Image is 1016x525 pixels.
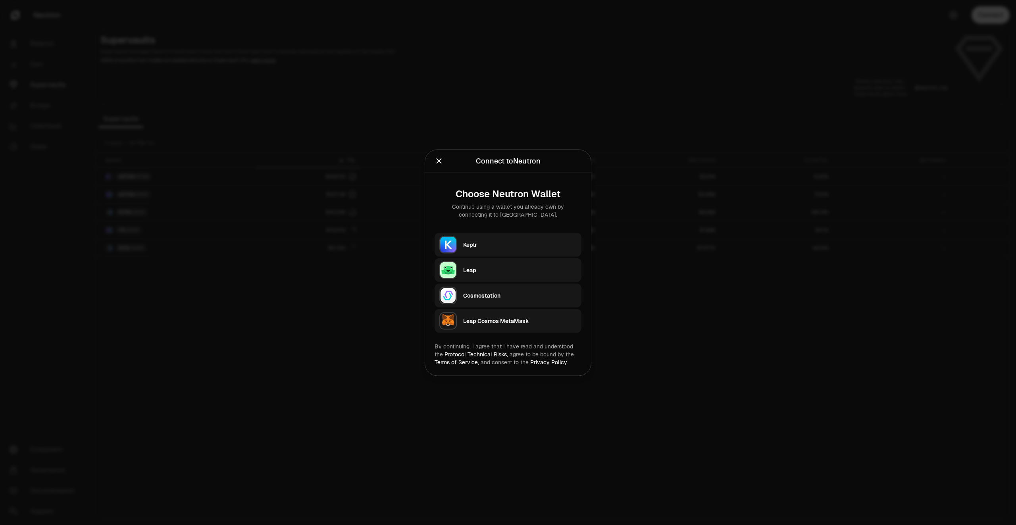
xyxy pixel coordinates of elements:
a: Privacy Policy. [530,358,568,365]
img: Cosmostation [439,287,457,304]
a: Terms of Service, [435,358,479,365]
a: Protocol Technical Risks, [444,350,508,358]
button: CosmostationCosmostation [435,283,581,307]
button: LeapLeap [435,258,581,282]
div: Leap [463,266,577,274]
div: Connect to Neutron [476,155,541,166]
div: Keplr [463,240,577,248]
img: Leap Cosmos MetaMask [439,312,457,329]
div: Choose Neutron Wallet [441,188,575,199]
button: Leap Cosmos MetaMaskLeap Cosmos MetaMask [435,309,581,333]
div: Leap Cosmos MetaMask [463,317,577,325]
button: KeplrKeplr [435,233,581,256]
img: Keplr [439,236,457,253]
button: Close [435,155,443,166]
div: By continuing, I agree that I have read and understood the agree to be bound by the and consent t... [435,342,581,366]
div: Continue using a wallet you already own by connecting it to [GEOGRAPHIC_DATA]. [441,202,575,218]
div: Cosmostation [463,291,577,299]
img: Leap [439,261,457,279]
